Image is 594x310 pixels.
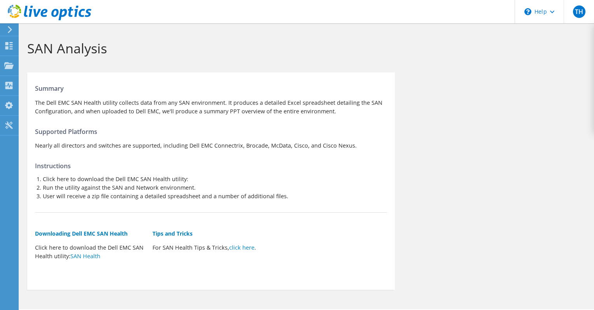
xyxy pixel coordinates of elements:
[43,175,387,183] li: Click here to download the Dell EMC SAN Health utility:
[35,162,387,170] h4: Instructions
[35,127,387,136] h4: Supported Platforms
[35,84,387,93] h4: Summary
[35,141,387,150] p: Nearly all directors and switches are supported, including Dell EMC Connectrix, Brocade, McData, ...
[524,8,531,15] svg: \n
[152,243,262,252] p: For SAN Health Tips & Tricks, .
[229,244,254,251] a: click here
[35,243,145,261] p: Click here to download the Dell EMC SAN Health utility:
[70,252,100,260] a: SAN Health
[43,192,387,201] li: User will receive a zip file containing a detailed spreadsheet and a number of additional files.
[35,99,387,116] p: The Dell EMC SAN Health utility collects data from any SAN environment. It produces a detailed Ex...
[573,5,585,18] span: TH
[35,229,145,238] h5: Downloading Dell EMC SAN Health
[152,229,262,238] h5: Tips and Tricks
[27,40,582,56] h1: SAN Analysis
[43,183,387,192] li: Run the utility against the SAN and Network environment.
